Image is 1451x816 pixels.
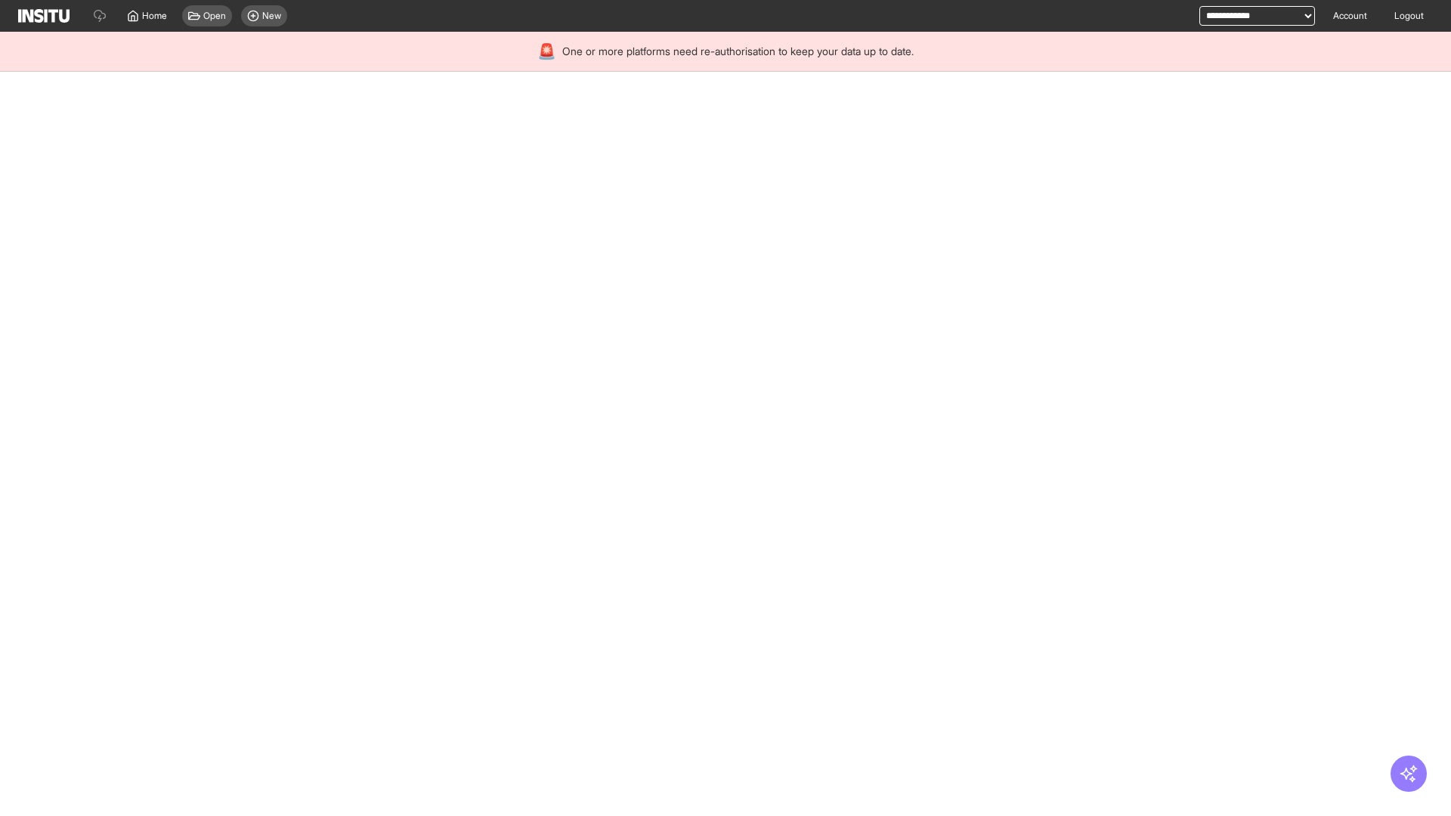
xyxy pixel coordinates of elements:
[562,44,914,59] span: One or more platforms need re-authorisation to keep your data up to date.
[537,41,556,62] div: 🚨
[18,9,70,23] img: Logo
[262,10,281,22] span: New
[142,10,167,22] span: Home
[203,10,226,22] span: Open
